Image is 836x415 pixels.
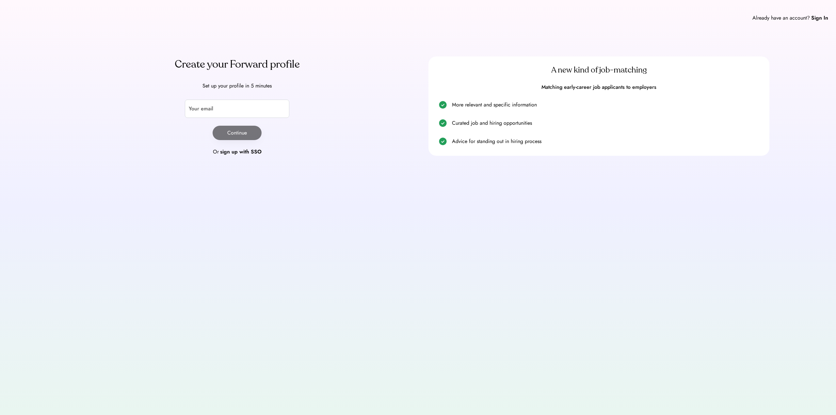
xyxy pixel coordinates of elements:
div: Create your Forward profile [67,56,408,72]
img: check.svg [439,137,447,145]
button: Continue [213,126,262,140]
div: Matching early-career job applicants to employers [436,84,762,91]
div: Set up your profile in 5 minutes [67,82,408,90]
div: More relevant and specific information [452,101,762,109]
div: A new kind of job-matching [436,65,762,75]
img: check.svg [439,101,447,109]
div: Advice for standing out in hiring process [452,137,762,145]
div: sign up with SSO [220,148,262,156]
div: Already have an account? [752,14,810,22]
div: Sign In [811,14,828,22]
img: check.svg [439,119,447,127]
img: Forward logo [8,8,45,28]
div: Curated job and hiring opportunities [452,119,762,127]
div: Or [213,148,219,156]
